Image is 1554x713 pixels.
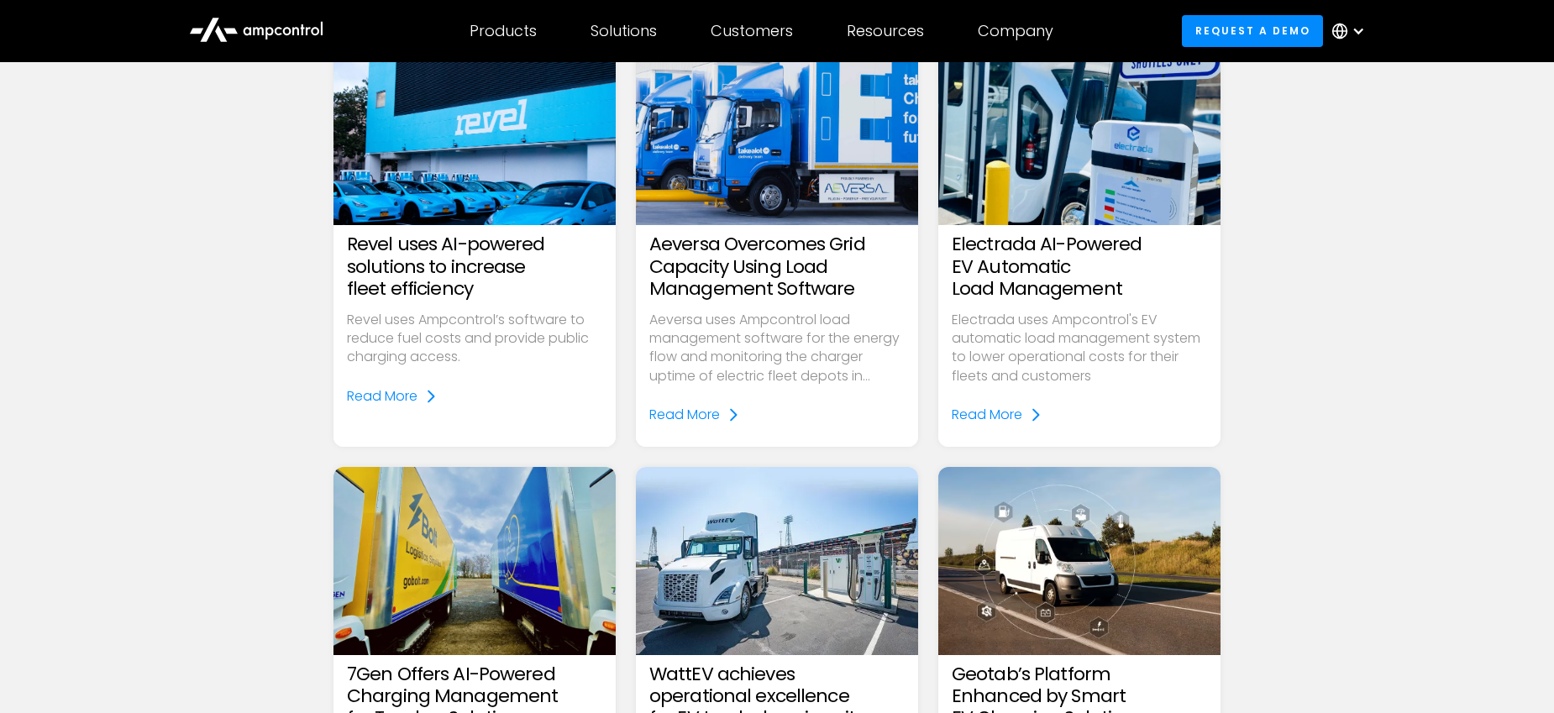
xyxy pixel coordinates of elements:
a: Read More [649,406,740,424]
a: Read More [952,406,1042,424]
h3: Aeversa Overcomes Grid Capacity Using Load Management Software [649,233,905,300]
p: Electrada uses Ampcontrol's EV automatic load management system to lower operational costs for th... [952,311,1207,386]
div: Products [470,22,537,40]
div: Resources [847,22,924,40]
div: Company [978,22,1053,40]
p: Aeversa uses Ampcontrol load management software for the energy flow and monitoring the charger u... [649,311,905,386]
div: Read More [952,406,1022,424]
a: Read More [347,387,438,406]
div: Read More [347,387,417,406]
div: Solutions [591,22,657,40]
a: Request a demo [1182,15,1323,46]
p: Revel uses Ampcontrol’s software to reduce fuel costs and provide public charging access. [347,311,602,367]
div: Customers [711,22,793,40]
div: Read More [649,406,720,424]
h3: Revel uses AI-powered solutions to increase fleet efficiency [347,233,602,300]
h3: Electrada AI-Powered EV Automatic Load Management [952,233,1207,300]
